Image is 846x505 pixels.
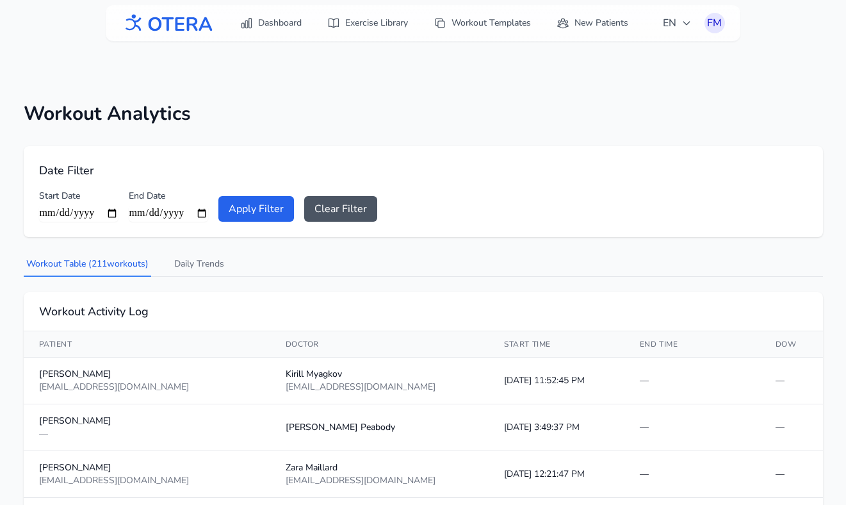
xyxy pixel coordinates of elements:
label: Start Date [39,190,118,203]
button: Daily Trends [172,252,227,277]
td: — [760,451,823,498]
div: Zara Maillard [286,461,473,474]
th: DOW [760,331,823,358]
td: [DATE] 12:21:47 PM [489,451,624,498]
button: Apply Filter [218,196,294,222]
div: [EMAIL_ADDRESS][DOMAIN_NAME] [286,381,473,393]
a: New Patients [549,12,636,35]
th: Start Time [489,331,624,358]
div: [EMAIL_ADDRESS][DOMAIN_NAME] [39,474,255,487]
a: Exercise Library [320,12,416,35]
div: [PERSON_NAME] Peabody [286,421,473,434]
td: — [624,358,760,404]
h2: Date Filter [39,161,808,179]
div: [EMAIL_ADDRESS][DOMAIN_NAME] [39,381,255,393]
div: [PERSON_NAME] [39,461,255,474]
th: Patient [24,331,270,358]
td: — [760,358,823,404]
th: End Time [624,331,760,358]
td: — [760,404,823,451]
span: EN [663,15,692,31]
button: FM [704,13,725,33]
button: Workout Table (211workouts) [24,252,151,277]
label: End Date [129,190,208,203]
td: — [624,451,760,498]
h1: Workout Analytics [24,103,823,126]
div: [PERSON_NAME] [39,368,255,381]
td: [DATE] 11:52:45 PM [489,358,624,404]
button: EN [655,10,699,36]
div: [PERSON_NAME] [39,415,255,427]
img: OTERA logo [121,9,213,38]
button: Clear Filter [304,196,377,222]
a: Workout Templates [426,12,539,35]
div: — [39,427,255,440]
th: Doctor [270,331,489,358]
div: Kirill Myagkov [286,368,473,381]
td: [DATE] 3:49:37 PM [489,404,624,451]
td: — [624,404,760,451]
h2: Workout Activity Log [39,302,808,320]
div: [EMAIL_ADDRESS][DOMAIN_NAME] [286,474,473,487]
a: Dashboard [232,12,309,35]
